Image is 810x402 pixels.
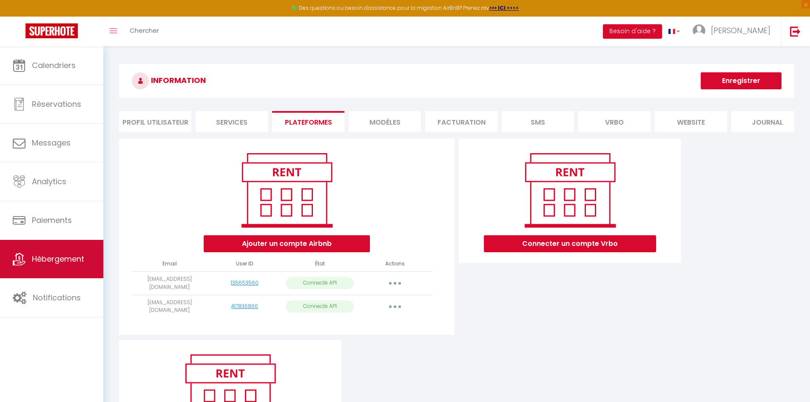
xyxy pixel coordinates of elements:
th: Actions [357,257,432,271]
a: ... [PERSON_NAME] [686,17,781,46]
button: Ajouter un compte Airbnb [204,235,370,252]
img: ... [693,24,705,37]
h3: INFORMATION [119,64,794,98]
th: User ID [207,257,282,271]
button: Besoin d'aide ? [603,24,662,39]
li: Services [196,111,268,132]
li: Vrbo [578,111,651,132]
span: [PERSON_NAME] [711,25,770,36]
td: [EMAIL_ADDRESS][DOMAIN_NAME] [132,271,207,295]
button: Enregistrer [701,72,782,89]
p: Connecté API [286,277,354,289]
span: Calendriers [32,60,76,71]
span: Réservations [32,99,81,109]
a: 135653560 [231,279,259,286]
a: Chercher [123,17,165,46]
li: Journal [731,111,804,132]
img: logout [790,26,801,37]
li: Facturation [425,111,497,132]
img: rent.png [516,149,624,231]
a: 417836866 [231,302,258,310]
th: Email [132,257,207,271]
p: Connecté API [286,300,354,313]
span: Chercher [130,26,159,35]
span: Hébergement [32,254,84,264]
th: État [282,257,358,271]
img: Super Booking [26,23,78,38]
li: Plateformes [272,111,344,132]
img: rent.png [233,149,341,231]
span: Analytics [32,176,66,187]
td: [EMAIL_ADDRESS][DOMAIN_NAME] [132,295,207,318]
li: SMS [502,111,574,132]
span: Messages [32,137,71,148]
button: Connecter un compte Vrbo [484,235,656,252]
span: Notifications [33,292,81,303]
li: MODÈLES [349,111,421,132]
span: Paiements [32,215,72,225]
li: Profil Utilisateur [119,111,191,132]
li: website [655,111,727,132]
a: >>> ICI <<<< [489,4,519,11]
